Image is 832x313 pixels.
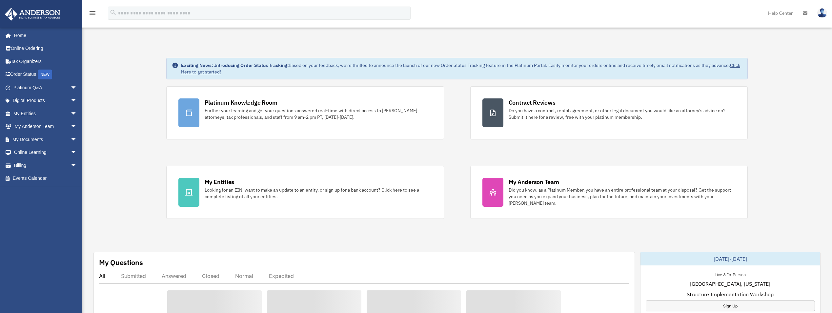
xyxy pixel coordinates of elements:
[5,120,87,133] a: My Anderson Teamarrow_drop_down
[5,94,87,107] a: Digital Productsarrow_drop_down
[71,133,84,146] span: arrow_drop_down
[71,107,84,120] span: arrow_drop_down
[99,258,143,267] div: My Questions
[71,120,84,134] span: arrow_drop_down
[121,273,146,279] div: Submitted
[5,172,87,185] a: Events Calendar
[89,11,96,17] a: menu
[166,166,444,219] a: My Entities Looking for an EIN, want to make an update to an entity, or sign up for a bank accoun...
[509,178,559,186] div: My Anderson Team
[71,81,84,94] span: arrow_drop_down
[646,301,815,311] a: Sign Up
[5,146,87,159] a: Online Learningarrow_drop_down
[71,146,84,159] span: arrow_drop_down
[181,62,740,75] a: Click Here to get started!
[709,271,751,278] div: Live & In-Person
[817,8,827,18] img: User Pic
[181,62,289,68] strong: Exciting News: Introducing Order Status Tracking!
[166,86,444,139] a: Platinum Knowledge Room Further your learning and get your questions answered real-time with dire...
[205,187,432,200] div: Looking for an EIN, want to make an update to an entity, or sign up for a bank account? Click her...
[509,98,556,107] div: Contract Reviews
[205,98,277,107] div: Platinum Knowledge Room
[470,166,748,219] a: My Anderson Team Did you know, as a Platinum Member, you have an entire professional team at your...
[89,9,96,17] i: menu
[470,86,748,139] a: Contract Reviews Do you have a contract, rental agreement, or other legal document you would like...
[205,107,432,120] div: Further your learning and get your questions answered real-time with direct access to [PERSON_NAM...
[5,42,87,55] a: Online Ordering
[5,107,87,120] a: My Entitiesarrow_drop_down
[235,273,253,279] div: Normal
[110,9,117,16] i: search
[687,290,774,298] span: Structure Implementation Workshop
[5,81,87,94] a: Platinum Q&Aarrow_drop_down
[690,280,770,288] span: [GEOGRAPHIC_DATA], [US_STATE]
[205,178,234,186] div: My Entities
[269,273,294,279] div: Expedited
[5,159,87,172] a: Billingarrow_drop_down
[5,29,84,42] a: Home
[640,252,820,265] div: [DATE]-[DATE]
[3,8,62,21] img: Anderson Advisors Platinum Portal
[5,68,87,81] a: Order StatusNEW
[38,70,52,79] div: NEW
[71,94,84,108] span: arrow_drop_down
[71,159,84,172] span: arrow_drop_down
[162,273,186,279] div: Answered
[202,273,219,279] div: Closed
[181,62,742,75] div: Based on your feedback, we're thrilled to announce the launch of our new Order Status Tracking fe...
[5,55,87,68] a: Tax Organizers
[99,273,105,279] div: All
[509,187,736,206] div: Did you know, as a Platinum Member, you have an entire professional team at your disposal? Get th...
[509,107,736,120] div: Do you have a contract, rental agreement, or other legal document you would like an attorney's ad...
[5,133,87,146] a: My Documentsarrow_drop_down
